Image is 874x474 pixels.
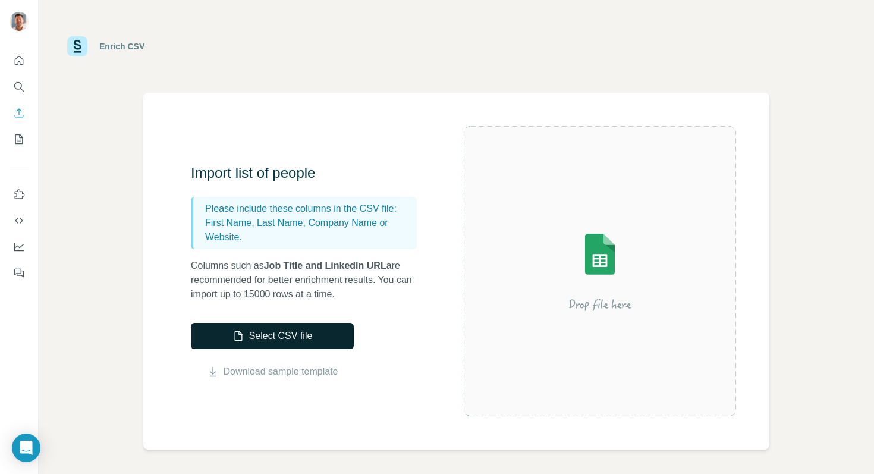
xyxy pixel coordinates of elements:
[10,210,29,231] button: Use Surfe API
[191,164,429,183] h3: Import list of people
[10,76,29,98] button: Search
[10,102,29,124] button: Enrich CSV
[67,36,87,56] img: Surfe Logo
[10,262,29,284] button: Feedback
[191,365,354,379] button: Download sample template
[99,40,144,52] div: Enrich CSV
[10,236,29,258] button: Dashboard
[10,184,29,205] button: Use Surfe on LinkedIn
[191,323,354,349] button: Select CSV file
[493,200,707,343] img: Surfe Illustration - Drop file here or select below
[205,202,412,216] p: Please include these columns in the CSV file:
[205,216,412,244] p: First Name, Last Name, Company Name or Website.
[224,365,338,379] a: Download sample template
[10,50,29,71] button: Quick start
[10,128,29,150] button: My lists
[264,260,386,271] span: Job Title and LinkedIn URL
[10,12,29,31] img: Avatar
[12,434,40,462] div: Open Intercom Messenger
[191,259,429,302] p: Columns such as are recommended for better enrichment results. You can import up to 15000 rows at...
